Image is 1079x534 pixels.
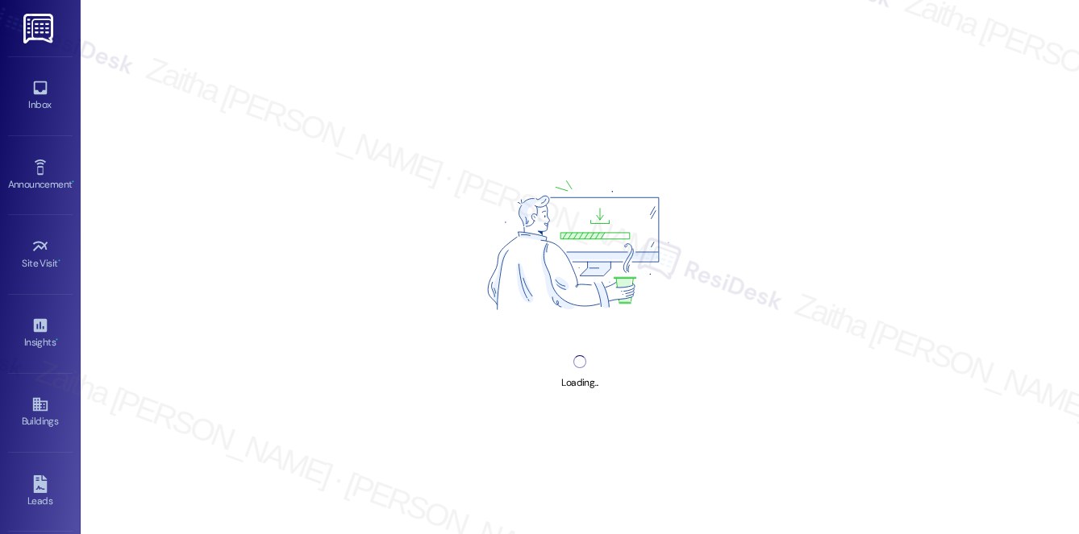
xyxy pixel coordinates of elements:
a: Leads [8,470,73,514]
span: • [72,176,74,188]
span: • [56,334,58,346]
a: Buildings [8,391,73,434]
a: Site Visit • [8,233,73,276]
div: Loading... [561,375,598,391]
a: Insights • [8,312,73,355]
span: • [58,255,60,267]
img: ResiDesk Logo [23,14,56,43]
a: Inbox [8,74,73,118]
